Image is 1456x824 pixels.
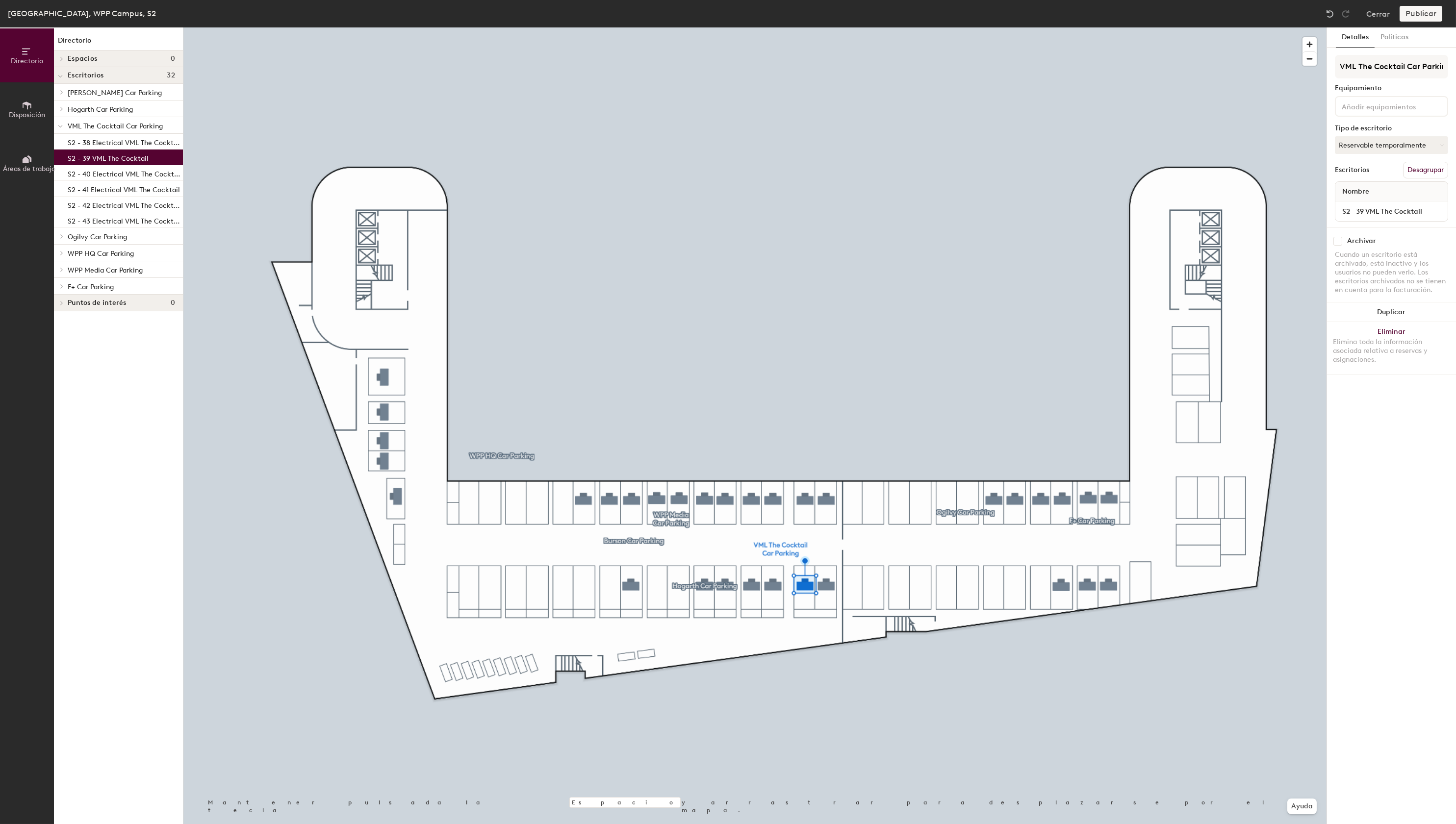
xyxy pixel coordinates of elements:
[1327,302,1456,322] button: Duplicar
[1337,204,1446,218] input: Escritorio sin nombre
[68,214,181,225] p: S2 - 43 Electrical VML The Cocktail
[1347,237,1376,245] div: Archivar
[68,136,181,147] p: S2 - 38 Electrical VML The Cocktail
[68,105,133,114] span: Hogarth Car Parking
[68,122,163,130] span: VML The Cocktail Car Parking
[1287,799,1317,814] button: Ayuda
[11,57,43,65] span: Directorio
[1335,125,1448,132] div: Tipo de escritorio
[54,35,183,50] h1: Directorio
[1337,183,1374,200] span: Nombre
[68,55,97,63] span: Espacios
[68,199,181,210] p: S2 - 42 Electrical VML The Cocktail
[68,183,180,194] p: S2 - 41 Electrical VML The Cocktail
[3,165,55,173] span: Áreas de trabajo
[1335,250,1448,295] div: Cuando un escritorio está archivado, está inactivo y los usuarios no pueden verlo. Los escritorio...
[1366,6,1390,22] button: Cerrar
[1336,27,1375,48] button: Detalles
[68,167,181,178] p: S2 - 40 Electrical VML The Cocktail
[1403,162,1448,178] button: Desagrupar
[68,283,114,291] span: F+ Car Parking
[1335,166,1369,174] div: Escritorios
[68,266,143,275] span: WPP Media Car Parking
[171,55,175,63] span: 0
[68,151,149,163] p: S2 - 39 VML The Cocktail
[8,7,156,20] div: [GEOGRAPHIC_DATA], WPP Campus, S2
[1325,9,1335,19] img: Undo
[68,72,103,79] span: Escritorios
[171,299,175,307] span: 0
[1327,322,1456,374] button: EliminarElimina toda la información asociada relativa a reservas y asignaciones.
[68,233,127,241] span: Ogilvy Car Parking
[1340,100,1428,112] input: Añadir equipamientos
[167,72,175,79] span: 32
[1335,84,1448,92] div: Equipamiento
[1335,136,1448,154] button: Reservable temporalmente
[68,250,134,258] span: WPP HQ Car Parking
[1333,338,1450,364] div: Elimina toda la información asociada relativa a reservas y asignaciones.
[1375,27,1414,48] button: Políticas
[1341,9,1351,19] img: Redo
[68,89,162,97] span: [PERSON_NAME] Car Parking
[68,299,127,307] span: Puntos de interés
[9,111,45,119] span: Disposición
